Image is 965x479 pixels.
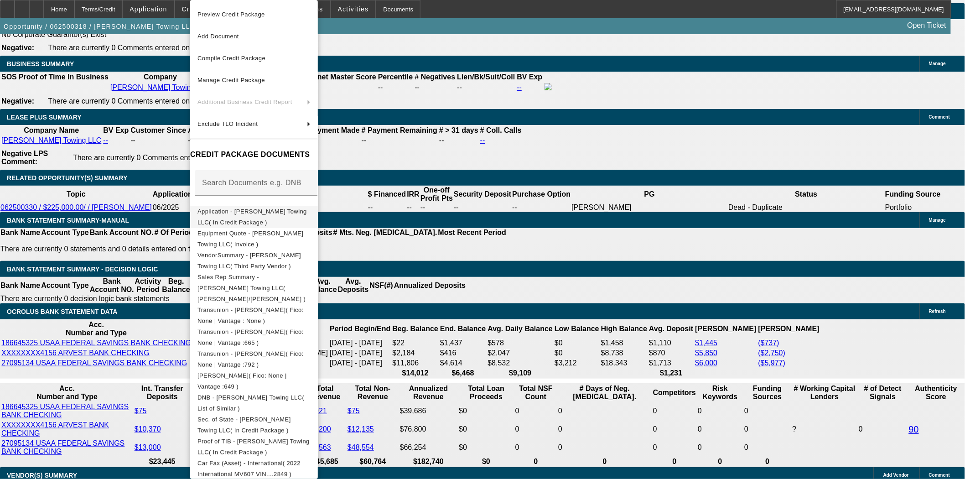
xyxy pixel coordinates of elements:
span: Transunion - [PERSON_NAME]( Fico: None | Vantage : None ) [197,307,304,324]
button: Equipment Quote - Rogers Towing LLC( Invoice ) [190,228,318,250]
span: Sec. of State - [PERSON_NAME] Towing LLC( In Credit Package ) [197,416,291,434]
button: Sec. of State - Rogers Towing LLC( In Credit Package ) [190,414,318,436]
button: DNB - Rogers Towing LLC( List of Similar ) [190,392,318,414]
button: Application - Rogers Towing LLC( In Credit Package ) [190,206,318,228]
mat-label: Search Documents e.g. DNB [202,179,301,187]
button: Sales Rep Summary - Rogers Towing LLC( Flagg, Jon/Higgins, Samuel ) [190,272,318,305]
span: [PERSON_NAME]( Fico: None | Vantage :649 ) [197,372,287,390]
span: Add Document [197,33,239,40]
button: Transunion - Mills, Paul( Fico: None | Vantage : None ) [190,305,318,327]
span: Proof of TIB - [PERSON_NAME] Towing LLC( In Credit Package ) [197,438,310,456]
button: Proof of TIB - Rogers Towing LLC( In Credit Package ) [190,436,318,458]
span: Sales Rep Summary - [PERSON_NAME] Towing LLC( [PERSON_NAME]/[PERSON_NAME] ) [197,274,306,302]
button: Transunion - Morton, Mindi( Fico: None | Vantage :649 ) [190,370,318,392]
span: Compile Credit Package [197,55,265,62]
button: Transunion - Morton, Jason( Fico: None | Vantage :665 ) [190,327,318,349]
span: Transunion - [PERSON_NAME]( Fico: None | Vantage :665 ) [197,328,304,346]
span: Equipment Quote - [PERSON_NAME] Towing LLC( Invoice ) [197,230,303,248]
h4: CREDIT PACKAGE DOCUMENTS [190,149,318,160]
span: Preview Credit Package [197,11,265,18]
span: Manage Credit Package [197,77,265,83]
button: VendorSummary - Rogers Towing LLC( Third Party Vendor ) [190,250,318,272]
span: DNB - [PERSON_NAME] Towing LLC( List of Similar ) [197,394,304,412]
span: Exclude TLO Incident [197,120,258,127]
button: Transunion - Mills, Vicki( Fico: None | Vantage :792 ) [190,349,318,370]
span: Application - [PERSON_NAME] Towing LLC( In Credit Package ) [197,208,307,226]
span: VendorSummary - [PERSON_NAME] Towing LLC( Third Party Vendor ) [197,252,301,270]
span: Transunion - [PERSON_NAME]( Fico: None | Vantage :792 ) [197,350,304,368]
span: Car Fax (Asset) - International( 2022 International MV607 VIN....2849 ) [197,460,301,478]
